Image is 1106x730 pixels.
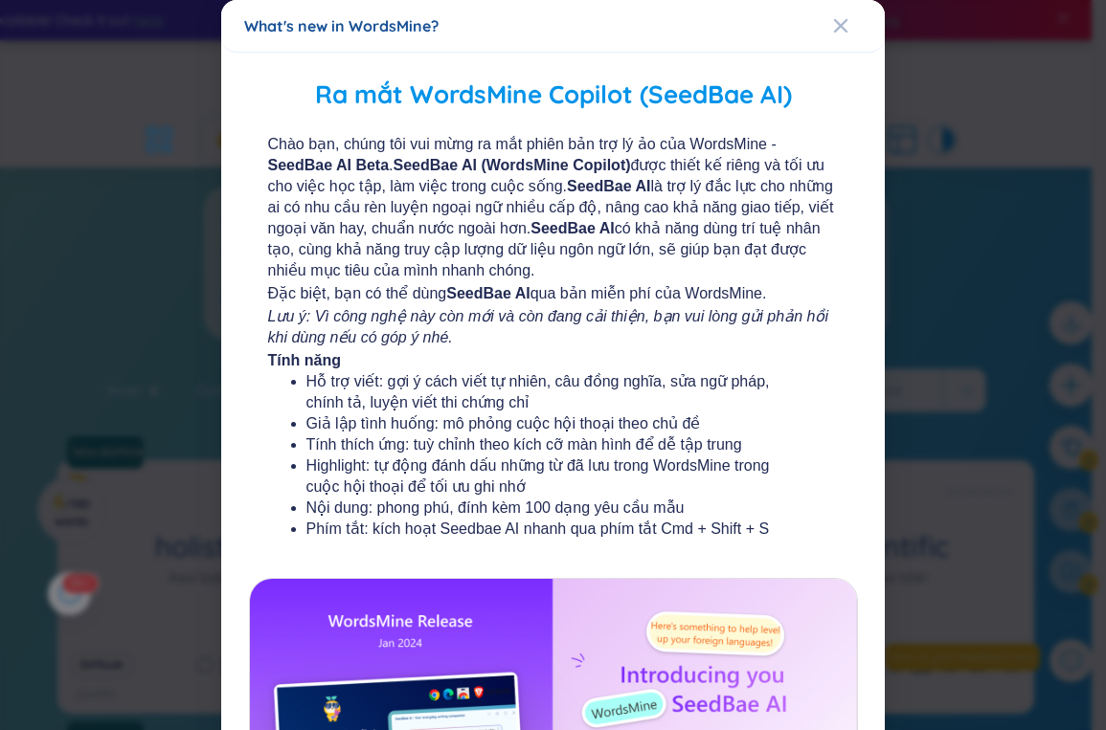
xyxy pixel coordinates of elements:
[268,157,390,173] b: SeedBae AI Beta
[394,157,631,173] b: SeedBae AI (WordsMine Copilot)
[530,220,614,236] b: SeedBae AI
[306,455,801,498] li: Highlight: tự động đánh dấu những từ đã lưu trong WordsMine trong cuộc hội thoại để tối ưu ghi nhớ
[306,498,801,519] li: Nội dung: phong phú, đính kèm 100 dạng yêu cầu mẫu
[249,76,858,115] h2: Ra mắt WordsMine Copilot (SeedBae AI)
[244,15,862,36] div: What's new in WordsMine?
[306,434,801,455] li: Tính thích ứng: tuỳ chỉnh theo kích cỡ màn hình để dễ tập trung
[446,285,530,301] b: SeedBae AI
[567,178,650,194] b: SeedBae AI
[268,352,341,368] b: Tính năng
[268,283,839,304] span: Đặc biệt, bạn có thể dùng qua bản miễn phí của WordsMine.
[268,308,828,345] i: Lưu ý: Vì công nghệ này còn mới và còn đang cải thiện, bạn vui lòng gửi phản hồi khi dùng nếu có ...
[306,413,801,434] li: Giả lập tình huống: mô phỏng cuộc hội thoại theo chủ đề
[306,519,801,540] li: Phím tắt: kích hoạt Seedbae AI nhanh qua phím tắt Cmd + Shift + S
[306,371,801,413] li: Hỗ trợ viết: gợi ý cách viết tự nhiên, câu đồng nghĩa, sửa ngữ pháp, chính tả, luyện viết thi chứ...
[268,134,839,281] span: Chào bạn, chúng tôi vui mừng ra mắt phiên bản trợ lý ảo của WordsMine - . được thiết kế riêng và ...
